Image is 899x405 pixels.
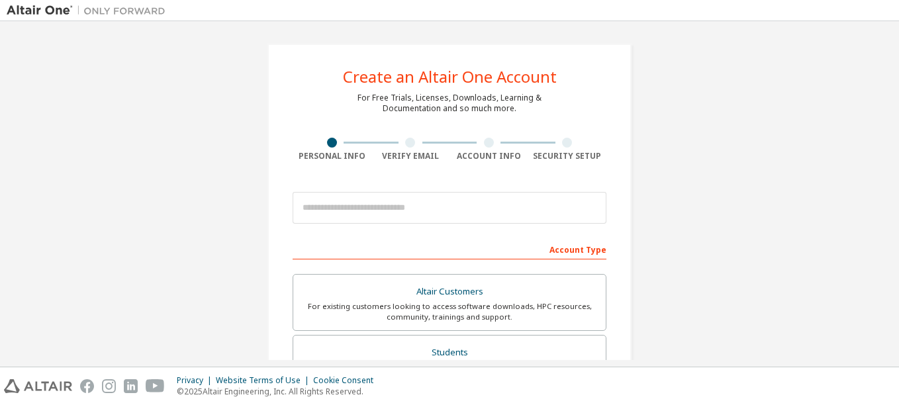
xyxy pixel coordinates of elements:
[343,69,557,85] div: Create an Altair One Account
[124,379,138,393] img: linkedin.svg
[146,379,165,393] img: youtube.svg
[301,343,598,362] div: Students
[80,379,94,393] img: facebook.svg
[4,379,72,393] img: altair_logo.svg
[301,283,598,301] div: Altair Customers
[7,4,172,17] img: Altair One
[313,375,381,386] div: Cookie Consent
[177,386,381,397] p: © 2025 Altair Engineering, Inc. All Rights Reserved.
[293,238,606,259] div: Account Type
[102,379,116,393] img: instagram.svg
[357,93,542,114] div: For Free Trials, Licenses, Downloads, Learning & Documentation and so much more.
[177,375,216,386] div: Privacy
[449,151,528,161] div: Account Info
[216,375,313,386] div: Website Terms of Use
[293,151,371,161] div: Personal Info
[301,301,598,322] div: For existing customers looking to access software downloads, HPC resources, community, trainings ...
[371,151,450,161] div: Verify Email
[528,151,607,161] div: Security Setup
